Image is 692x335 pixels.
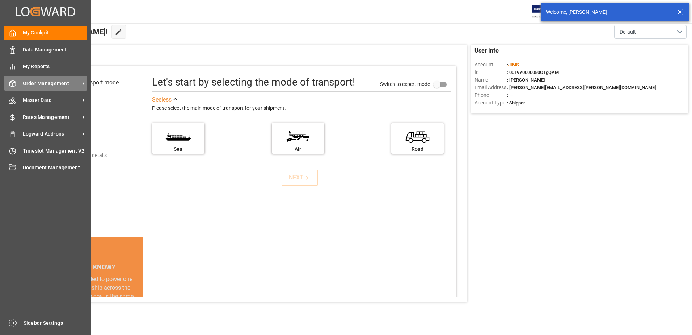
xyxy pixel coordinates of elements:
[507,77,545,83] span: : [PERSON_NAME]
[156,145,201,153] div: Sea
[507,92,513,98] span: : —
[23,80,80,87] span: Order Management
[23,147,88,155] span: Timeslot Management V2
[620,28,636,36] span: Default
[23,164,88,171] span: Document Management
[507,85,656,90] span: : [PERSON_NAME][EMAIL_ADDRESS][PERSON_NAME][DOMAIN_NAME]
[152,95,172,104] div: See less
[380,81,430,87] span: Switch to expert mode
[474,46,499,55] span: User Info
[507,70,559,75] span: : 0019Y0000050OTgQAM
[30,25,108,39] span: Hello [PERSON_NAME]!
[474,84,507,91] span: Email Address
[4,42,87,57] a: Data Management
[275,145,321,153] div: Air
[474,99,507,107] span: Account Type
[614,25,687,39] button: open menu
[4,26,87,40] a: My Cockpit
[4,161,87,175] a: Document Management
[474,69,507,76] span: Id
[532,5,557,18] img: Exertis%20JAM%20-%20Email%20Logo.jpg_1722504956.jpg
[152,75,355,90] div: Let's start by selecting the mode of transport!
[507,62,519,67] span: :
[23,46,88,54] span: Data Management
[546,8,670,16] div: Welcome, [PERSON_NAME]
[507,100,525,106] span: : Shipper
[62,152,107,159] div: Add shipping details
[23,63,88,70] span: My Reports
[282,170,318,186] button: NEXT
[395,145,440,153] div: Road
[4,144,87,158] a: Timeslot Management V2
[474,76,507,84] span: Name
[24,319,88,327] span: Sidebar Settings
[474,91,507,99] span: Phone
[23,96,80,104] span: Master Data
[508,62,519,67] span: JIMS
[23,130,80,138] span: Logward Add-ons
[152,104,451,113] div: Please select the main mode of transport for your shipment.
[289,173,311,182] div: NEXT
[23,29,88,37] span: My Cockpit
[23,113,80,121] span: Rates Management
[474,61,507,69] span: Account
